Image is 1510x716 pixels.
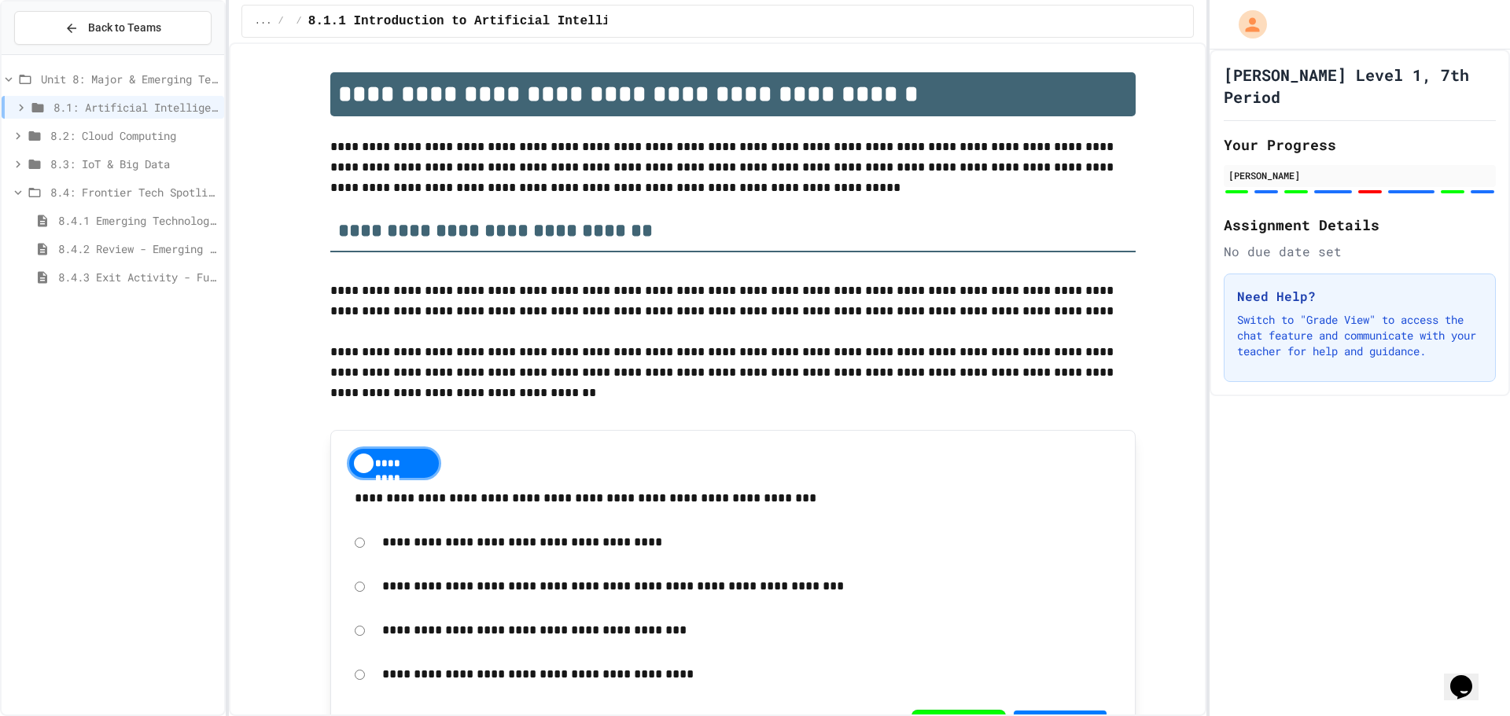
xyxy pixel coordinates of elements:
span: 8.1.1 Introduction to Artificial Intelligence [308,12,648,31]
span: 8.1: Artificial Intelligence Basics [53,99,218,116]
span: 8.4.3 Exit Activity - Future Tech Challenge [58,269,218,285]
h1: [PERSON_NAME] Level 1, 7th Period [1224,64,1496,108]
span: 8.2: Cloud Computing [50,127,218,144]
h2: Your Progress [1224,134,1496,156]
span: / [296,15,302,28]
h2: Assignment Details [1224,214,1496,236]
span: ... [255,15,272,28]
span: 8.4.2 Review - Emerging Technologies: Shaping Our Digital Future [58,241,218,257]
span: Unit 8: Major & Emerging Technologies [41,71,218,87]
span: 8.4.1 Emerging Technologies: Shaping Our Digital Future [58,212,218,229]
div: My Account [1222,6,1271,42]
span: Back to Teams [88,20,161,36]
div: [PERSON_NAME] [1228,168,1491,182]
span: / [278,15,283,28]
p: Switch to "Grade View" to access the chat feature and communicate with your teacher for help and ... [1237,312,1482,359]
div: No due date set [1224,242,1496,261]
span: 8.4: Frontier Tech Spotlight [50,184,218,200]
h3: Need Help? [1237,287,1482,306]
button: Back to Teams [14,11,212,45]
iframe: chat widget [1444,653,1494,700]
span: 8.3: IoT & Big Data [50,156,218,172]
